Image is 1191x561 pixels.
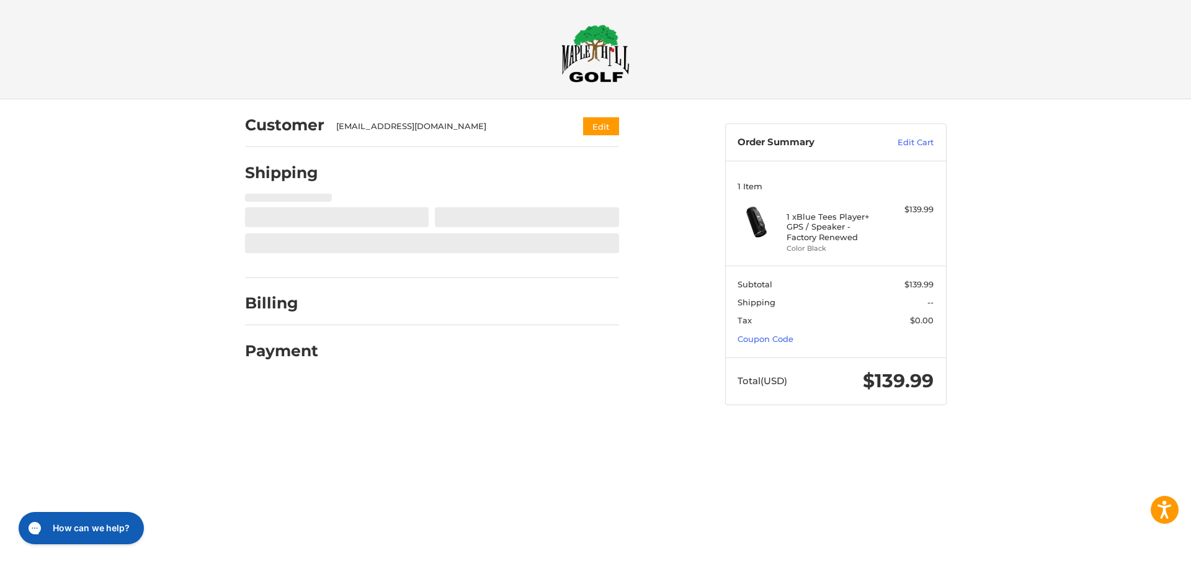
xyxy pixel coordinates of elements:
h2: Customer [245,115,324,135]
h2: Shipping [245,163,318,182]
img: Maple Hill Golf [561,24,630,83]
span: Tax [738,315,752,325]
span: $0.00 [910,315,934,325]
span: Total (USD) [738,375,787,387]
h2: Billing [245,294,318,313]
button: Edit [583,117,619,135]
span: $139.99 [863,369,934,392]
span: $139.99 [904,279,934,289]
span: Subtotal [738,279,772,289]
span: -- [927,297,934,307]
div: [EMAIL_ADDRESS][DOMAIN_NAME] [336,120,559,133]
h3: Order Summary [738,137,871,149]
h3: 1 Item [738,181,934,191]
a: Coupon Code [738,334,793,344]
iframe: Gorgias live chat messenger [12,508,148,549]
iframe: Google Customer Reviews [1089,527,1191,561]
li: Color Black [787,243,881,254]
span: Shipping [738,297,775,307]
a: Edit Cart [871,137,934,149]
div: $139.99 [885,204,934,216]
h4: 1 x Blue Tees Player+ GPS / Speaker - Factory Renewed [787,212,881,242]
h2: Payment [245,341,318,361]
